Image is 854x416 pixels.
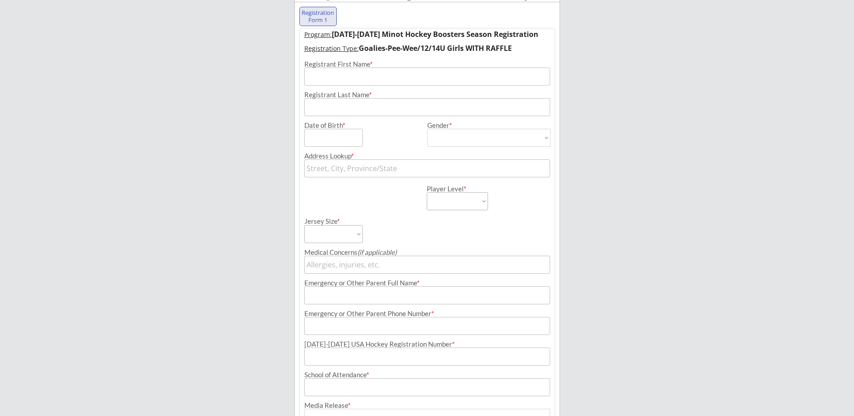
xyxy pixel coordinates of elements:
[304,159,550,177] input: Street, City, Province/State
[304,402,550,409] div: Media Release
[332,29,538,39] strong: [DATE]-[DATE] Minot Hockey Boosters Season Registration
[304,61,550,68] div: Registrant First Name
[304,153,550,159] div: Address Lookup
[302,9,335,23] div: Registration Form 1
[304,30,332,39] u: Program:
[359,43,512,53] strong: Goalies-Pee-Wee/12/14U Girls WITH RAFFLE
[304,371,550,378] div: School of Attendance
[304,249,550,256] div: Medical Concerns
[304,341,550,348] div: [DATE]-[DATE] USA Hockey Registration Number
[304,44,359,53] u: Registration Type:
[427,122,551,129] div: Gender
[304,122,351,129] div: Date of Birth
[427,185,488,192] div: Player Level
[357,248,397,256] em: (if applicable)
[304,91,550,98] div: Registrant Last Name
[304,218,351,225] div: Jersey Size
[304,310,550,317] div: Emergency or Other Parent Phone Number
[304,280,550,286] div: Emergency or Other Parent Full Name
[304,256,550,274] input: Allergies, injuries, etc.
